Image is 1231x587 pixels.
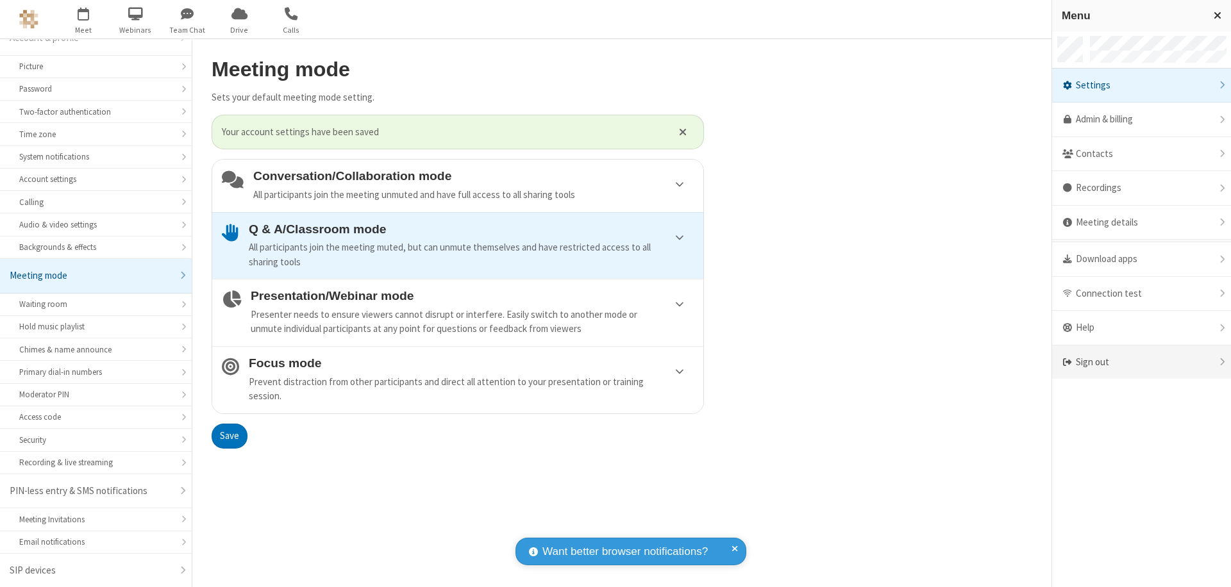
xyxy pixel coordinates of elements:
span: Webinars [112,24,160,36]
div: Primary dial-in numbers [19,366,172,378]
div: Contacts [1052,137,1231,172]
div: Access code [19,411,172,423]
div: Account settings [19,173,172,185]
div: Presenter needs to ensure viewers cannot disrupt or interfere. Easily switch to another mode or u... [251,308,694,336]
button: Save [212,424,247,449]
div: SIP devices [10,563,172,578]
h3: Menu [1062,10,1202,22]
span: Drive [215,24,264,36]
div: System notifications [19,151,172,163]
div: Moderator PIN [19,388,172,401]
span: Meet [60,24,108,36]
div: Two-factor authentication [19,106,172,118]
span: Want better browser notifications? [542,543,708,560]
div: Chimes & name announce [19,343,172,356]
div: Meeting Invitations [19,513,172,525]
div: Download apps [1052,242,1231,277]
div: Meeting mode [10,269,172,283]
p: Sets your default meeting mode setting. [212,90,704,105]
h2: Meeting mode [212,58,704,81]
div: Meeting details [1052,206,1231,240]
h4: Conversation/Collaboration mode [253,169,694,183]
div: Time zone [19,128,172,140]
div: Picture [19,60,172,72]
h4: Focus mode [249,356,694,370]
div: PIN-less entry & SMS notifications [10,484,172,499]
div: Backgrounds & effects [19,241,172,253]
div: Waiting room [19,298,172,310]
div: All participants join the meeting muted, but can unmute themselves and have restricted access to ... [249,240,694,269]
div: Recording & live streaming [19,456,172,468]
div: All participants join the meeting unmuted and have full access to all sharing tools [253,188,694,203]
span: Calls [267,24,315,36]
div: Prevent distraction from other participants and direct all attention to your presentation or trai... [249,375,694,404]
h4: Presentation/Webinar mode [251,289,694,302]
span: Your account settings have been saved [222,125,663,140]
img: QA Selenium DO NOT DELETE OR CHANGE [19,10,38,29]
div: Calling [19,196,172,208]
div: Recordings [1052,171,1231,206]
div: Settings [1052,69,1231,103]
div: Audio & video settings [19,219,172,231]
button: Close alert [673,122,694,142]
div: Password [19,83,172,95]
div: Hold music playlist [19,320,172,333]
div: Security [19,434,172,446]
h4: Q & A/Classroom mode [249,222,694,236]
div: Help [1052,311,1231,345]
div: Email notifications [19,536,172,548]
a: Admin & billing [1052,103,1231,137]
span: Team Chat [163,24,212,36]
div: Connection test [1052,277,1231,311]
div: Sign out [1052,345,1231,379]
